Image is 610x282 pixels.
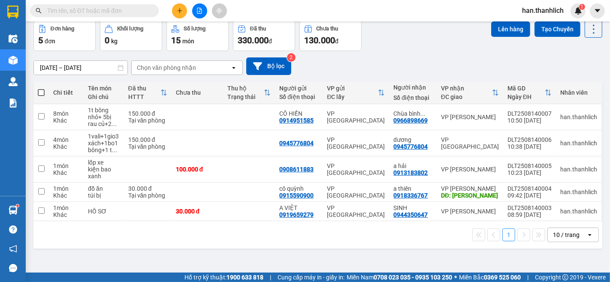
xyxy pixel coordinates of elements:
[192,3,207,18] button: file-add
[47,6,148,15] input: Tìm tên, số ĐT hoặc mã đơn
[491,21,530,37] button: Lên hàng
[327,162,385,176] div: VP [GEOGRAPHIC_DATA]
[507,162,552,169] div: DLT2508140005
[196,8,202,14] span: file-add
[441,85,492,92] div: VP nhận
[177,8,183,14] span: plus
[535,21,580,37] button: Tạo Chuyến
[454,276,457,279] span: ⚪️
[88,208,119,215] div: HỒ SƠ
[88,159,119,166] div: lốp xe
[393,110,432,117] div: Chùa bình quang
[176,166,219,173] div: 100.000 đ
[53,143,79,150] div: Khác
[172,3,187,18] button: plus
[374,274,452,281] strong: 0708 023 035 - 0935 103 250
[553,231,580,239] div: 10 / trang
[279,85,318,92] div: Người gửi
[279,204,318,211] div: A VIỆT
[53,211,79,218] div: Khác
[420,110,426,117] span: ...
[507,192,552,199] div: 09:42 [DATE]
[233,20,295,51] button: Đã thu330.000đ
[171,35,181,45] span: 15
[393,136,432,143] div: dương
[459,273,521,282] span: Miền Bắc
[441,185,499,192] div: VP [PERSON_NAME]
[33,20,96,51] button: Đơn hàng5đơn
[9,99,18,108] img: solution-icon
[393,192,428,199] div: 0918336767
[38,35,43,45] span: 5
[279,117,314,124] div: 0914951585
[7,6,18,18] img: logo-vxr
[117,26,143,32] div: Khối lượng
[128,192,167,199] div: Tại văn phòng
[503,81,556,104] th: Toggle SortBy
[580,4,583,10] span: 1
[88,85,119,92] div: Tên món
[250,26,266,32] div: Đã thu
[560,208,597,215] div: han.thanhlich
[323,81,389,104] th: Toggle SortBy
[182,38,194,45] span: món
[112,147,117,153] span: ...
[53,192,79,199] div: Khác
[88,166,119,180] div: kiện bao xanh
[9,206,18,215] img: warehouse-icon
[579,4,585,10] sup: 1
[45,38,55,45] span: đơn
[128,117,167,124] div: Tại văn phòng
[88,192,119,199] div: túi bị
[53,110,79,117] div: 8 món
[53,89,79,96] div: Chi tiết
[9,56,18,65] img: warehouse-icon
[184,273,263,282] span: Hỗ trợ kỹ thuật:
[54,36,118,45] text: DLT2508140007
[393,204,432,211] div: SINH
[128,136,167,143] div: 150.000 đ
[223,81,275,104] th: Toggle SortBy
[216,8,222,14] span: aim
[574,7,582,15] img: icon-new-feature
[327,136,385,150] div: VP [GEOGRAPHIC_DATA]
[16,204,19,207] sup: 1
[230,64,237,71] svg: open
[393,211,428,218] div: 0944350647
[176,208,219,215] div: 30.000 đ
[484,274,521,281] strong: 0369 525 060
[304,35,335,45] span: 130.000
[441,93,492,100] div: ĐC giao
[437,81,503,104] th: Toggle SortBy
[51,26,74,32] div: Đơn hàng
[507,136,552,143] div: DLT2508140006
[128,93,160,100] div: HTTT
[238,35,269,45] span: 330.000
[53,162,79,169] div: 1 món
[527,273,528,282] span: |
[128,143,167,150] div: Tại văn phòng
[246,57,291,75] button: Bộ lọc
[586,231,593,238] svg: open
[393,162,432,169] div: a hải
[327,93,378,100] div: ĐC lấy
[507,169,552,176] div: 10:23 [DATE]
[393,84,432,91] div: Người nhận
[88,133,119,153] div: 1vali+1gio3 xách+1bo1 bông+1 túi bị
[124,81,172,104] th: Toggle SortBy
[137,63,196,72] div: Chọn văn phòng nhận
[441,114,499,120] div: VP [PERSON_NAME]
[91,50,165,68] div: Nhận: VP [PERSON_NAME]
[53,136,79,143] div: 4 món
[9,225,17,234] span: question-circle
[327,185,385,199] div: VP [GEOGRAPHIC_DATA]
[560,166,597,173] div: han.thanhlich
[441,192,499,199] div: DĐ: ubnd phan sơn
[507,93,545,100] div: Ngày ĐH
[88,185,119,192] div: đồ ăn
[279,140,314,147] div: 0945776804
[347,273,452,282] span: Miền Nam
[9,245,17,253] span: notification
[507,85,545,92] div: Mã GD
[53,169,79,176] div: Khác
